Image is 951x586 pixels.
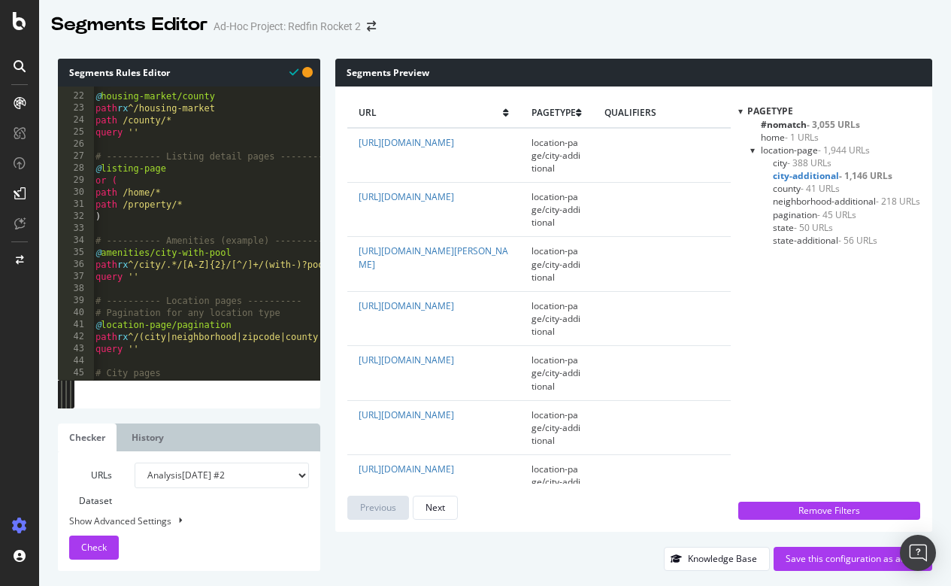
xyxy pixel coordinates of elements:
[58,162,94,175] div: 28
[664,552,770,565] a: Knowledge Base
[58,199,94,211] div: 31
[900,535,936,571] div: Open Intercom Messenger
[664,547,770,571] button: Knowledge Base
[58,175,94,187] div: 29
[839,169,892,182] span: - 1,146 URLs
[359,190,454,203] a: [URL][DOMAIN_NAME]
[58,424,117,451] a: Checker
[58,247,94,259] div: 35
[359,463,454,475] a: [URL][DOMAIN_NAME]
[532,463,580,501] span: location-page/city-additional
[359,244,508,270] a: [URL][DOMAIN_NAME][PERSON_NAME]
[359,354,454,366] a: [URL][DOMAIN_NAME]
[58,187,94,199] div: 30
[58,138,94,150] div: 26
[81,541,107,554] span: Check
[58,126,94,138] div: 25
[761,144,870,156] span: Click to filter pagetype on location-page and its children
[747,504,911,517] div: Remove Filters
[58,259,94,271] div: 36
[359,408,454,421] a: [URL][DOMAIN_NAME]
[58,283,94,295] div: 38
[58,319,94,331] div: 41
[747,105,793,117] span: pagetype
[801,182,840,195] span: - 41 URLs
[58,355,94,367] div: 44
[58,235,94,247] div: 34
[69,536,119,560] button: Check
[359,136,454,149] a: [URL][DOMAIN_NAME]
[51,12,207,38] div: Segments Editor
[360,501,396,514] div: Previous
[876,195,920,208] span: - 218 URLs
[359,299,454,312] a: [URL][DOMAIN_NAME]
[58,114,94,126] div: 24
[738,502,920,520] button: Remove Filters
[532,190,580,229] span: location-page/city-additional
[532,354,580,392] span: location-page/city-additional
[807,118,860,131] span: - 3,055 URLs
[58,223,94,235] div: 33
[532,136,580,175] span: location-page/city-additional
[787,156,831,169] span: - 388 URLs
[426,501,445,514] div: Next
[773,182,840,195] span: Click to filter pagetype on location-page/county
[761,131,819,144] span: Click to filter pagetype on home
[838,234,877,247] span: - 56 URLs
[302,65,313,79] span: You have unsaved modifications
[58,463,123,514] label: URLs Dataset
[774,547,932,571] button: Save this configuration as active
[604,106,749,119] span: qualifiers
[58,271,94,283] div: 37
[367,21,376,32] div: arrow-right-arrow-left
[794,221,833,234] span: - 50 URLs
[347,496,409,520] button: Previous
[289,65,298,79] span: Syntax is valid
[818,144,870,156] span: - 1,944 URLs
[532,244,580,283] span: location-page/city-additional
[58,211,94,223] div: 32
[773,221,833,234] span: Click to filter pagetype on location-page/state
[532,408,580,447] span: location-page/city-additional
[335,59,932,87] div: Segments Preview
[58,102,94,114] div: 23
[817,208,856,221] span: - 45 URLs
[773,195,920,208] span: Click to filter pagetype on location-page/neighborhood-additional
[785,131,819,144] span: - 1 URLs
[532,299,580,338] span: location-page/city-additional
[773,234,877,247] span: Click to filter pagetype on location-page/state-additional
[413,496,458,520] button: Next
[58,331,94,343] div: 42
[532,106,576,119] span: pagetype
[58,150,94,162] div: 27
[773,156,831,169] span: Click to filter pagetype on location-page/city
[58,367,94,379] div: 45
[58,514,298,528] div: Show Advanced Settings
[120,424,175,451] a: History
[773,208,856,221] span: Click to filter pagetype on location-page/pagination
[58,295,94,307] div: 39
[58,379,94,391] div: 46
[359,106,503,119] span: url
[761,118,860,131] span: Click to filter pagetype on #nomatch
[58,90,94,102] div: 22
[786,552,920,565] div: Save this configuration as active
[58,343,94,355] div: 43
[214,19,361,34] div: Ad-Hoc Project: Redfin Rocket 2
[58,59,320,87] div: Segments Rules Editor
[773,169,892,182] span: Click to filter pagetype on location-page/city-additional
[688,552,757,565] div: Knowledge Base
[58,307,94,319] div: 40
